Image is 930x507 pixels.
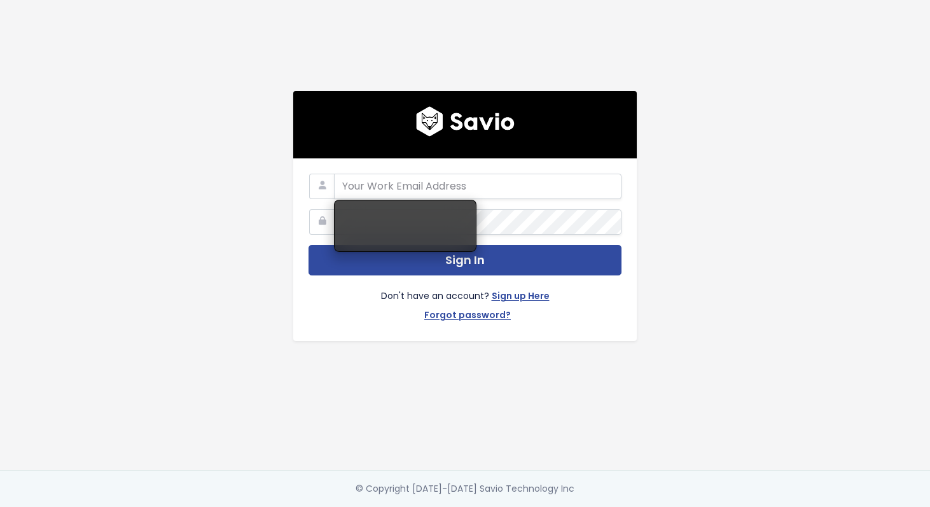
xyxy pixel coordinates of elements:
[334,174,621,199] input: Your Work Email Address
[416,106,515,137] img: logo600x187.a314fd40982d.png
[492,288,550,307] a: Sign up Here
[309,275,621,325] div: Don't have an account?
[309,245,621,276] button: Sign In
[424,307,511,326] a: Forgot password?
[356,481,574,497] div: © Copyright [DATE]-[DATE] Savio Technology Inc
